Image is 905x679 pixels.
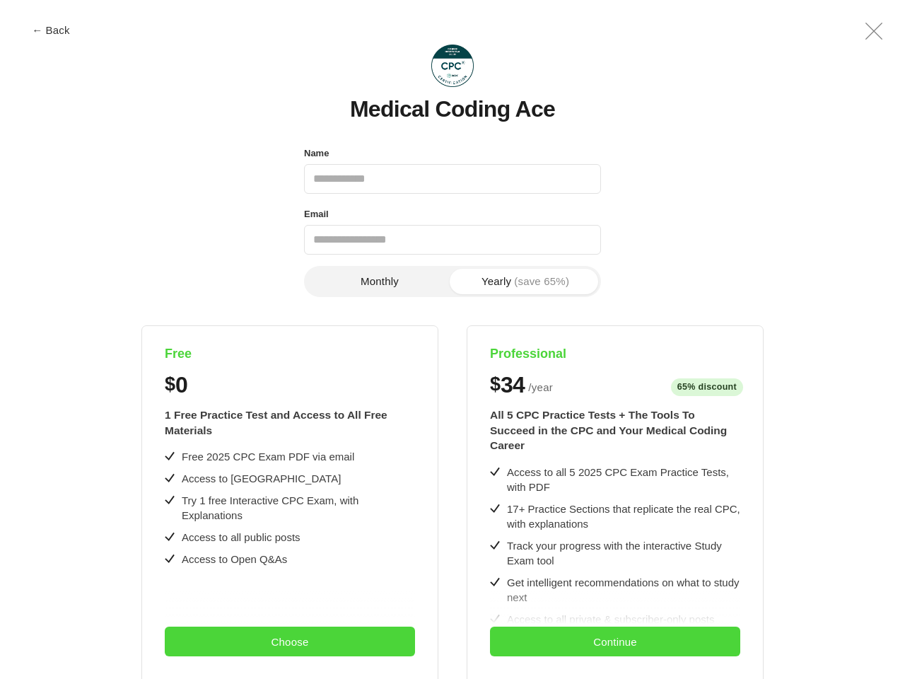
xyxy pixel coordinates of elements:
div: Access to Open Q&As [182,552,287,567]
span: ← [32,25,42,35]
span: $ [490,373,501,395]
h4: Free [165,346,415,362]
button: Monthly [307,269,452,294]
div: Try 1 free Interactive CPC Exam, with Explanations [182,493,415,523]
button: Choose [165,627,415,656]
span: 0 [175,373,187,396]
span: $ [165,373,175,395]
h4: Professional [490,346,740,362]
input: Name [304,164,601,194]
div: All 5 CPC Practice Tests + The Tools To Succeed in the CPC and Your Medical Coding Career [490,407,740,453]
div: Access to [GEOGRAPHIC_DATA] [182,471,341,486]
span: / year [528,379,553,396]
button: Yearly(save 65%) [452,269,598,294]
span: 34 [501,373,525,396]
span: (save 65%) [514,276,569,286]
div: Free 2025 CPC Exam PDF via email [182,449,354,464]
div: 17+ Practice Sections that replicate the real CPC, with explanations [507,501,740,531]
h1: Medical Coding Ace [350,97,555,122]
button: Continue [490,627,740,656]
button: ← Back [23,25,79,35]
div: Access to all public posts [182,530,300,545]
div: 1 Free Practice Test and Access to All Free Materials [165,407,415,438]
div: Track your progress with the interactive Study Exam tool [507,538,740,568]
div: Access to all 5 2025 CPC Exam Practice Tests, with PDF [507,465,740,494]
img: Medical Coding Ace [431,45,474,87]
input: Email [304,225,601,255]
label: Name [304,144,329,163]
label: Email [304,205,329,224]
div: Get intelligent recommendations on what to study next [507,575,740,605]
span: 65% discount [671,378,743,396]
